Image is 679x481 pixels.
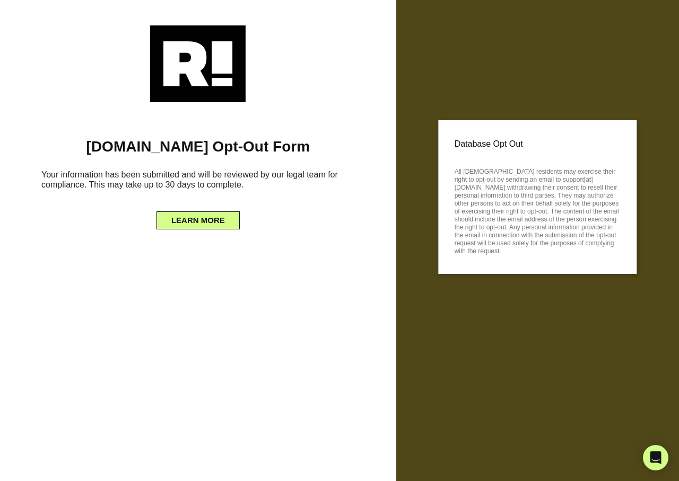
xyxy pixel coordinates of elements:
h1: [DOMAIN_NAME] Opt-Out Form [16,138,380,156]
a: LEARN MORE [156,213,240,221]
img: Retention.com [150,25,246,102]
button: LEARN MORE [156,211,240,229]
div: Open Intercom Messenger [643,445,668,470]
h6: Your information has been submitted and will be reviewed by our legal team for compliance. This m... [16,165,380,198]
p: Database Opt Out [455,136,621,152]
p: All [DEMOGRAPHIC_DATA] residents may exercise their right to opt-out by sending an email to suppo... [455,165,621,255]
